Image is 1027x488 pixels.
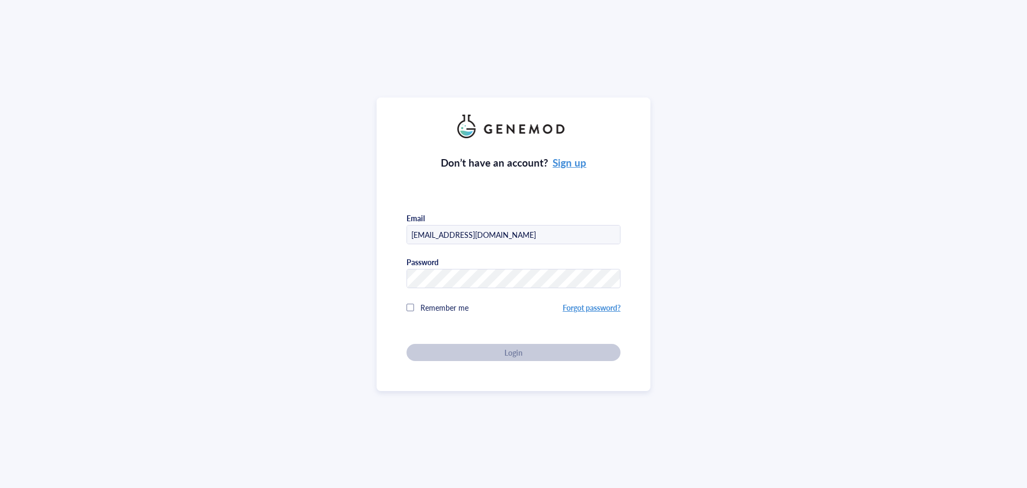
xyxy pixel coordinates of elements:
span: Remember me [420,302,469,313]
div: Password [407,257,439,267]
div: Don’t have an account? [441,155,587,170]
div: Email [407,213,425,223]
a: Forgot password? [563,302,620,313]
a: Sign up [553,155,586,170]
img: genemod_logo_light-BcqUzbGq.png [457,115,570,138]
